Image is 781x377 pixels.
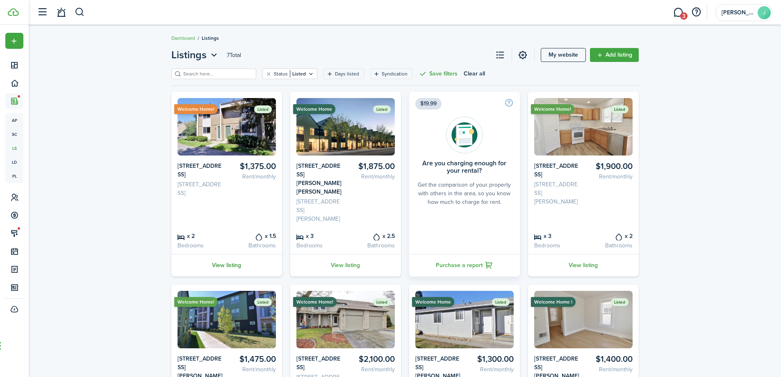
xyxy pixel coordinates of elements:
img: Listing avatar [178,98,276,155]
button: Clear filter [265,71,272,77]
ribbon: Welcome Home! [174,297,218,307]
avatar-text: J [758,6,771,19]
button: Clear all [464,69,485,79]
filter-tag: Open filter [262,69,317,79]
img: Listing avatar [296,291,395,348]
card-listing-title: [STREET_ADDRESS] [296,354,343,372]
card-title: Are you charging enough for your rental? [415,160,514,174]
span: $19.99 [415,98,442,110]
span: Jacqueline [722,10,754,16]
ribbon: Welcome Home! [293,297,337,307]
card-listing-description: Rent/monthly [230,365,276,374]
filter-tag: Open filter [323,69,364,79]
card-listing-title: $1,300.00 [467,354,514,364]
card-listing-title: x 2.5 [348,231,395,240]
card-listing-title: x 2 [586,231,633,240]
input: Search here... [181,70,253,78]
a: Add listing [590,48,639,62]
button: Save filters [419,69,458,79]
card-listing-title: [STREET_ADDRESS] [178,162,224,179]
ribbon: Welcome Home! [174,104,218,114]
filter-tag-label: Days listed [335,70,359,78]
status: Listed [611,298,628,306]
card-listing-description: [STREET_ADDRESS][PERSON_NAME] [296,197,343,223]
card-listing-title: $1,875.00 [348,162,395,171]
a: Notifications [53,2,69,23]
card-listing-title: $1,400.00 [586,354,633,364]
card-listing-description: Rent/monthly [586,365,633,374]
button: Listings [171,48,219,62]
card-listing-title: $1,475.00 [230,354,276,364]
a: View listing [528,254,639,276]
a: Dashboard [171,34,195,42]
filter-tag: Open filter [370,69,412,79]
card-listing-description: Rent/monthly [348,365,395,374]
a: pl [5,169,23,183]
header-page-total: 7 Total [227,51,241,59]
card-description: Get the comparison of your property with others in the area, so you know how much to charge for r... [415,181,514,206]
a: View listing [290,254,401,276]
card-listing-title: $1,375.00 [230,162,276,171]
a: My website [541,48,586,62]
a: View listing [171,254,282,276]
card-listing-title: $1,900.00 [586,162,633,171]
span: 3 [680,12,688,20]
img: Listing avatar [534,291,633,348]
img: TenantCloud [8,8,19,16]
status: Listed [492,298,510,306]
card-listing-title: $2,100.00 [348,354,395,364]
button: Open resource center [689,5,703,19]
status: Listed [373,105,391,113]
card-listing-description: Rent/monthly [230,172,276,181]
filter-tag-label: Syndication [382,70,408,78]
card-listing-title: [STREET_ADDRESS][PERSON_NAME][PERSON_NAME] [296,162,343,196]
card-listing-description: Bedrooms [296,241,343,250]
button: Search [75,5,85,19]
filter-tag-label: Status [274,70,288,78]
button: Open menu [5,33,23,49]
img: Listing avatar [178,291,276,348]
status: Listed [373,298,391,306]
ribbon: Welcome Home ! [531,297,576,307]
ribbon: Welcome Home [412,297,454,307]
card-listing-description: Rent/monthly [586,172,633,181]
ribbon: Welcome Home [293,104,335,114]
a: Messaging [670,2,686,23]
status: Listed [254,298,272,306]
card-listing-description: Bathrooms [586,241,633,250]
span: Listings [171,48,207,62]
status: Listed [611,105,628,113]
span: Listings [202,34,219,42]
a: ls [5,141,23,155]
button: Open menu [171,48,219,62]
card-listing-title: x 1.5 [230,231,276,240]
card-listing-title: x 3 [296,231,343,240]
button: Open sidebar [34,5,50,20]
card-listing-description: Bathrooms [348,241,395,250]
img: Listing avatar [534,98,633,155]
ribbon: Welcome Home! [531,104,574,114]
img: Rentability report avatar [446,117,483,153]
a: ld [5,155,23,169]
card-listing-description: [STREET_ADDRESS][PERSON_NAME] [534,180,581,206]
card-listing-description: Bedrooms [178,241,224,250]
card-listing-description: [STREET_ADDRESS] [178,180,224,197]
img: Listing avatar [296,98,395,155]
filter-tag-value: Listed [290,70,306,78]
a: Purchase a report [409,254,520,276]
card-listing-title: [STREET_ADDRESS] [534,162,581,179]
a: sc [5,127,23,141]
status: Listed [254,105,272,113]
card-listing-description: Rent/monthly [467,365,514,374]
card-listing-title: x 3 [534,231,581,240]
card-listing-description: Rent/monthly [348,172,395,181]
a: ap [5,113,23,127]
card-listing-description: Bathrooms [230,241,276,250]
card-listing-title: x 2 [178,231,224,240]
card-listing-description: Bedrooms [534,241,581,250]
